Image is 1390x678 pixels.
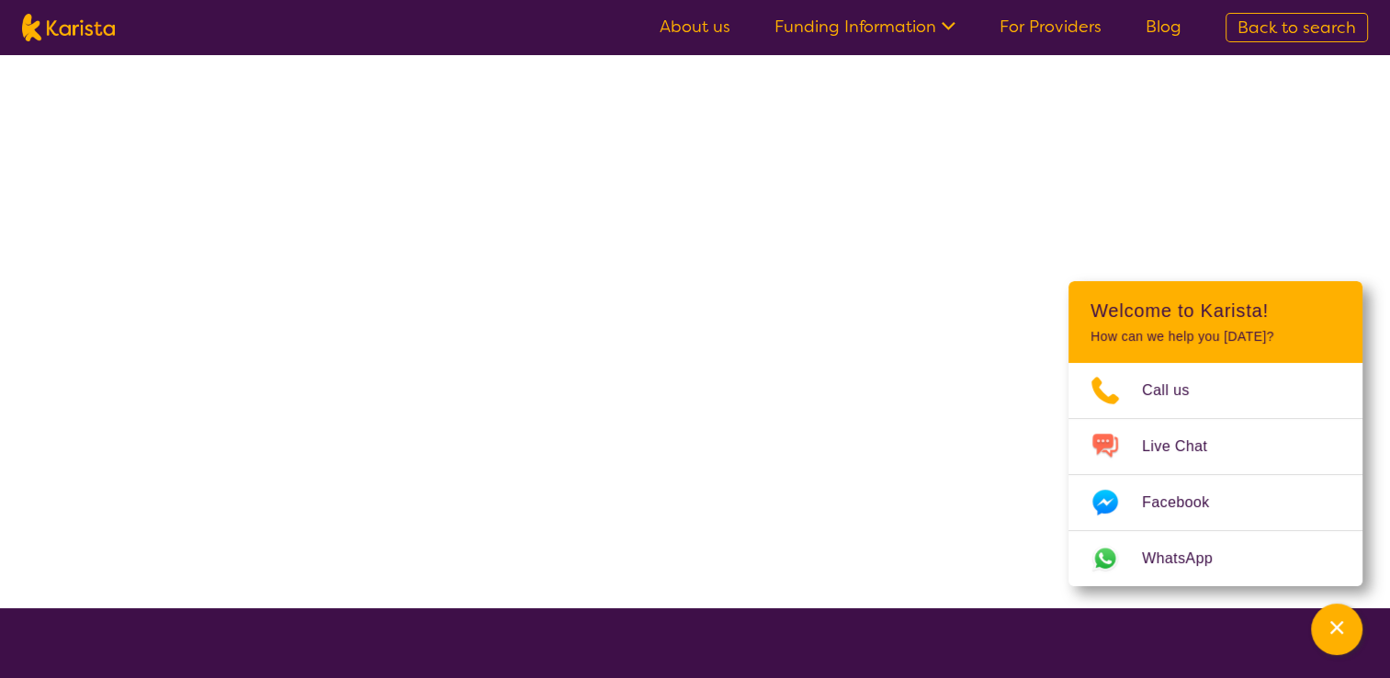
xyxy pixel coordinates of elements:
[1142,545,1235,572] span: WhatsApp
[1226,13,1368,42] a: Back to search
[1142,377,1212,404] span: Call us
[1091,299,1340,322] h2: Welcome to Karista!
[1000,16,1102,38] a: For Providers
[1146,16,1181,38] a: Blog
[1237,17,1356,39] span: Back to search
[1068,363,1362,586] ul: Choose channel
[1068,531,1362,586] a: Web link opens in a new tab.
[774,16,955,38] a: Funding Information
[1142,433,1229,460] span: Live Chat
[660,16,730,38] a: About us
[22,14,115,41] img: Karista logo
[1068,281,1362,586] div: Channel Menu
[1142,489,1231,516] span: Facebook
[1091,329,1340,345] p: How can we help you [DATE]?
[1311,604,1362,655] button: Channel Menu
